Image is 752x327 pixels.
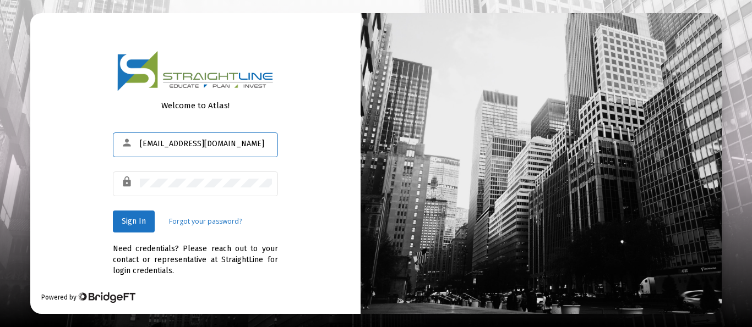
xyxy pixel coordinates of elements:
a: Forgot your password? [169,216,242,227]
button: Sign In [113,210,155,232]
mat-icon: person [121,136,134,149]
img: Logo [117,51,274,92]
mat-icon: lock [121,175,134,189]
span: Sign In [122,217,146,226]
input: Email or Username [140,140,272,148]
div: Need credentials? Please reach out to your contact or representative at StraightLine for login cr... [113,232,278,276]
div: Powered by [41,292,135,303]
img: Bridge Financial Technology Logo [78,292,135,303]
div: Welcome to Atlas! [113,100,278,111]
